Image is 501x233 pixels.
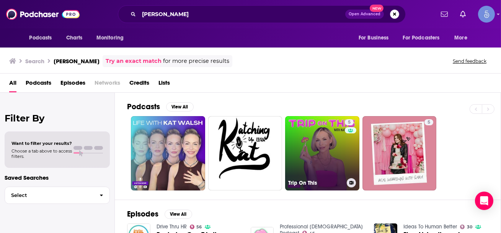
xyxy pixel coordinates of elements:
span: Charts [66,33,83,43]
button: open menu [353,31,398,45]
h3: Trip On This [288,180,344,186]
span: Open Advanced [349,12,380,16]
a: Try an exact match [106,57,162,66]
a: Podcasts [26,77,51,92]
span: New [370,5,384,12]
h3: Search [25,57,44,65]
a: 5 [362,116,437,190]
img: User Profile [478,6,495,23]
span: Logged in as Spiral5-G1 [478,6,495,23]
a: Show notifications dropdown [438,8,451,21]
span: for more precise results [163,57,229,66]
button: open menu [91,31,134,45]
span: Podcasts [29,33,52,43]
button: Open AdvancedNew [345,10,384,19]
input: Search podcasts, credits, & more... [139,8,345,20]
span: Want to filter your results? [11,141,72,146]
button: View All [166,102,194,112]
a: 56 [190,225,202,229]
span: Monitoring [96,33,124,43]
button: View All [165,210,192,219]
p: Saved Searches [5,174,110,181]
span: Networks [95,77,120,92]
span: Select [5,193,93,198]
span: Choose a tab above to access filters. [11,148,72,159]
button: open menu [398,31,451,45]
a: Episodes [60,77,85,92]
a: EpisodesView All [127,209,192,219]
button: Select [5,187,110,204]
h3: [PERSON_NAME] [54,57,100,65]
span: For Business [359,33,389,43]
img: Podchaser - Follow, Share and Rate Podcasts [6,7,80,21]
h2: Podcasts [127,102,160,112]
div: Open Intercom Messenger [475,192,493,210]
a: Credits [129,77,149,92]
span: More [454,33,467,43]
a: 5 [424,119,433,125]
a: PodcastsView All [127,102,194,112]
span: 5 [428,119,430,126]
h2: Episodes [127,209,158,219]
div: Search podcasts, credits, & more... [118,5,406,23]
button: Send feedback [450,58,489,64]
button: open menu [449,31,477,45]
a: 30 [460,225,472,229]
span: 56 [196,225,202,229]
span: 5 [348,119,351,126]
a: Ideas To Human Better [403,223,457,230]
h2: Filter By [5,113,110,124]
a: Lists [158,77,170,92]
a: Show notifications dropdown [457,8,469,21]
a: 5 [345,119,354,125]
a: Drive Thru HR [157,223,187,230]
span: For Podcasters [403,33,440,43]
a: All [9,77,16,92]
a: 5Trip On This [285,116,359,190]
button: Show profile menu [478,6,495,23]
a: Charts [61,31,87,45]
span: 30 [467,225,472,229]
button: open menu [24,31,62,45]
